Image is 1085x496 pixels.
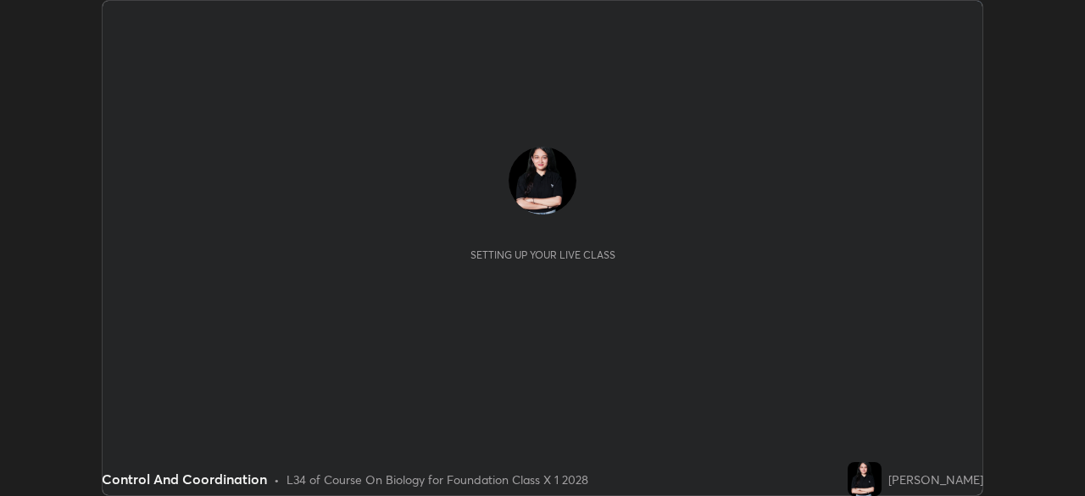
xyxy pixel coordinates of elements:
[470,248,615,261] div: Setting up your live class
[287,471,588,488] div: L34 of Course On Biology for Foundation Class X 1 2028
[274,471,280,488] div: •
[888,471,983,488] div: [PERSON_NAME]
[848,462,882,496] img: d9d8bfb0901b438ca4ed91f34abb5a86.jpg
[509,147,576,215] img: d9d8bfb0901b438ca4ed91f34abb5a86.jpg
[102,469,267,489] div: Control And Coordination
